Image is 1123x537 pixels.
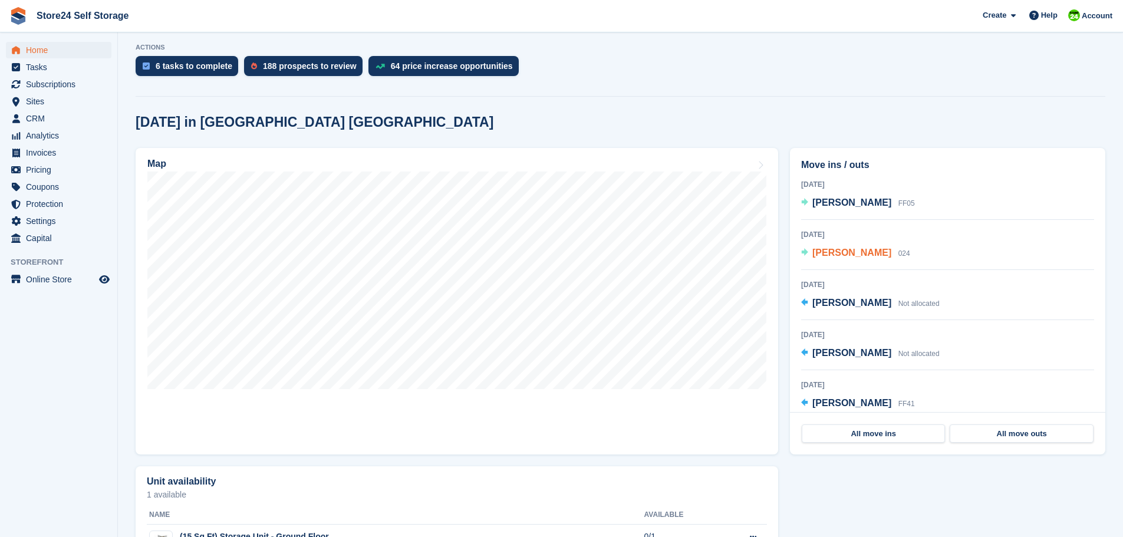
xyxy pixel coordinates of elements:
span: [PERSON_NAME] [812,348,891,358]
span: Help [1041,9,1058,21]
a: menu [6,76,111,93]
span: Home [26,42,97,58]
a: [PERSON_NAME] FF41 [801,396,915,411]
a: All move outs [950,424,1093,443]
h2: Unit availability [147,476,216,487]
span: Tasks [26,59,97,75]
span: Not allocated [898,299,940,308]
div: [DATE] [801,279,1094,290]
span: FF41 [898,400,915,408]
span: Storefront [11,256,117,268]
span: Not allocated [898,350,940,358]
th: Available [644,506,720,525]
div: [DATE] [801,330,1094,340]
a: menu [6,127,111,144]
span: [PERSON_NAME] [812,298,891,308]
span: CRM [26,110,97,127]
span: Settings [26,213,97,229]
h2: Move ins / outs [801,158,1094,172]
a: menu [6,230,111,246]
a: Map [136,148,778,454]
span: FF05 [898,199,915,207]
a: menu [6,110,111,127]
a: Store24 Self Storage [32,6,134,25]
div: 188 prospects to review [263,61,357,71]
a: 6 tasks to complete [136,56,244,82]
a: menu [6,271,111,288]
div: [DATE] [801,179,1094,190]
span: Account [1082,10,1112,22]
span: Coupons [26,179,97,195]
a: [PERSON_NAME] FF05 [801,196,915,211]
a: menu [6,42,111,58]
div: [DATE] [801,229,1094,240]
span: Pricing [26,162,97,178]
a: All move ins [802,424,945,443]
a: Preview store [97,272,111,286]
span: Subscriptions [26,76,97,93]
img: Robert Sears [1068,9,1080,21]
a: [PERSON_NAME] 024 [801,246,910,261]
img: prospect-51fa495bee0391a8d652442698ab0144808aea92771e9ea1ae160a38d050c398.svg [251,62,257,70]
span: Online Store [26,271,97,288]
a: 188 prospects to review [244,56,368,82]
p: 1 available [147,490,767,499]
a: menu [6,213,111,229]
span: Sites [26,93,97,110]
a: [PERSON_NAME] Not allocated [801,346,940,361]
a: menu [6,59,111,75]
div: 64 price increase opportunities [391,61,513,71]
a: menu [6,196,111,212]
img: price_increase_opportunities-93ffe204e8149a01c8c9dc8f82e8f89637d9d84a8eef4429ea346261dce0b2c0.svg [376,64,385,69]
div: [DATE] [801,380,1094,390]
h2: [DATE] in [GEOGRAPHIC_DATA] [GEOGRAPHIC_DATA] [136,114,493,130]
span: [PERSON_NAME] [812,248,891,258]
a: menu [6,179,111,195]
th: Name [147,506,644,525]
a: 64 price increase opportunities [368,56,525,82]
span: 024 [898,249,910,258]
span: Invoices [26,144,97,161]
span: Capital [26,230,97,246]
span: [PERSON_NAME] [812,398,891,408]
a: [PERSON_NAME] Not allocated [801,296,940,311]
span: Analytics [26,127,97,144]
a: menu [6,162,111,178]
a: menu [6,144,111,161]
a: menu [6,93,111,110]
span: [PERSON_NAME] [812,197,891,207]
div: 6 tasks to complete [156,61,232,71]
h2: Map [147,159,166,169]
p: ACTIONS [136,44,1105,51]
img: task-75834270c22a3079a89374b754ae025e5fb1db73e45f91037f5363f120a921f8.svg [143,62,150,70]
span: Create [983,9,1006,21]
span: Protection [26,196,97,212]
img: stora-icon-8386f47178a22dfd0bd8f6a31ec36ba5ce8667c1dd55bd0f319d3a0aa187defe.svg [9,7,27,25]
